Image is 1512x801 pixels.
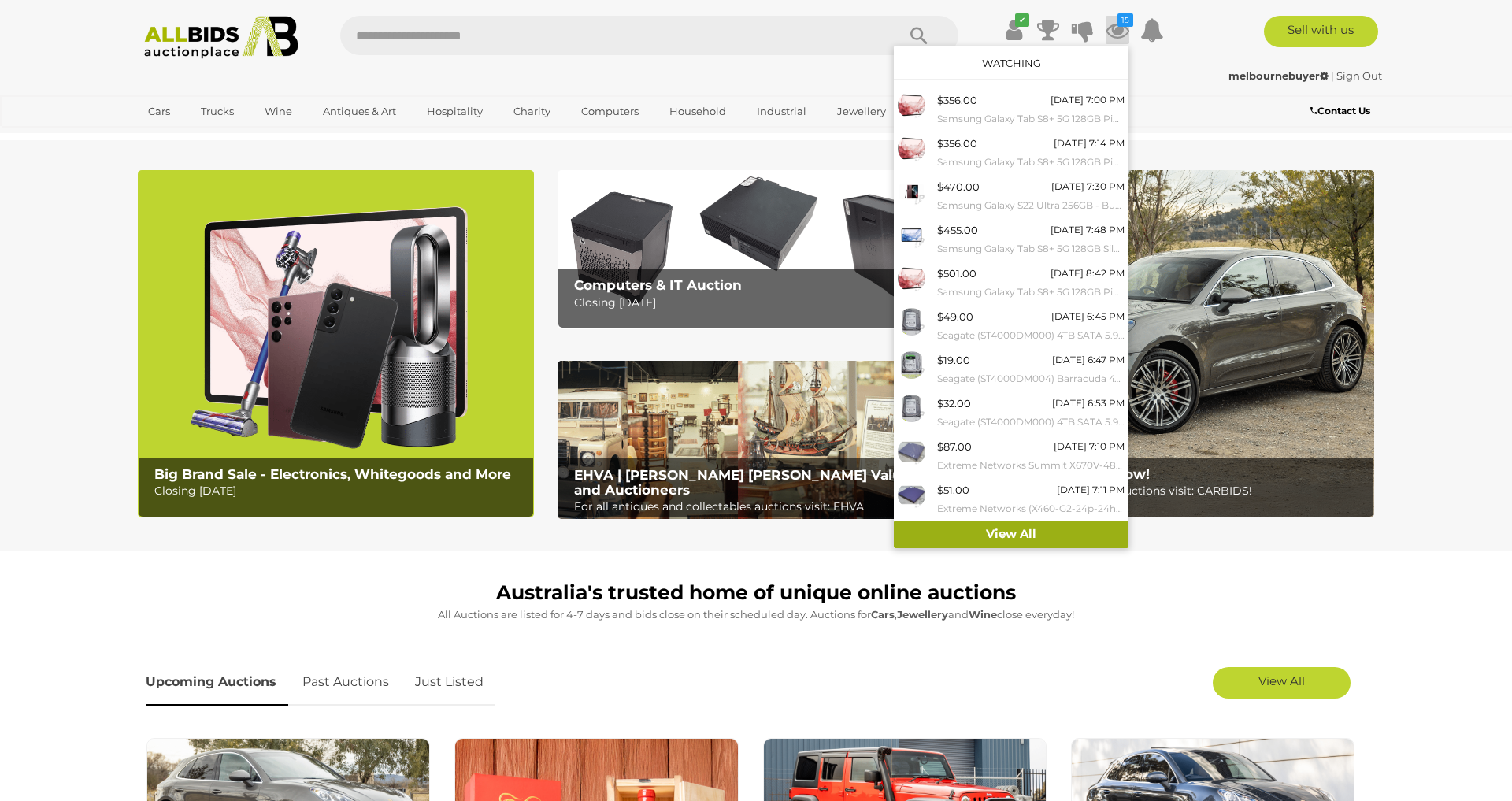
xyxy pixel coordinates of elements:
a: Past Auctions [291,659,401,706]
div: [DATE] 7:14 PM [1054,135,1125,152]
a: Sell with us [1264,16,1378,47]
span: | [1331,69,1334,82]
span: $501.00 [937,267,976,280]
p: For all car and vehicle auctions visit: CARBIDS! [995,481,1366,501]
small: Extreme Networks (X460-G2-24p-24hp-10GE4) 48-Port Gigabit PoE+ Switch [937,500,1125,517]
strong: melbournebuyer [1228,69,1329,82]
img: CARBIDS Online Now! [978,170,1374,517]
a: $356.00 [DATE] 7:00 PM Samsung Galaxy Tab S8+ 5G 128GB Pink Gold - ORP $1,299 - Brand New [894,87,1128,131]
p: Closing [DATE] [154,481,525,501]
a: [GEOGRAPHIC_DATA] [138,124,270,150]
a: $470.00 [DATE] 7:30 PM Samsung Galaxy S22 Ultra 256GB - Burgundy - ORP: $1,949 - Brand New [894,174,1128,217]
span: $19.00 [937,354,970,366]
a: $356.00 [DATE] 7:14 PM Samsung Galaxy Tab S8+ 5G 128GB Pink Gold - ORP $1,299 - Brand New [894,131,1128,174]
b: Contact Us [1310,105,1370,117]
img: 53943-32a.jpeg [898,135,925,162]
img: 52544-147a.jpg [898,438,925,465]
a: Hospitality [417,98,493,124]
a: $49.00 [DATE] 6:45 PM Seagate (ST4000DM000) 4TB SATA 5.9K 3.5-Inch Hard Drive - Lot of Two [894,304,1128,347]
div: [DATE] 6:45 PM [1051,308,1125,325]
div: [DATE] 7:00 PM [1051,91,1125,109]
a: $501.00 [DATE] 8:42 PM Samsung Galaxy Tab S8+ 5G 128GB Pink Gold - ORP $1,299 - Brand New [894,261,1128,304]
small: Samsung Galaxy Tab S8+ 5G 128GB Pink Gold - ORP $1,299 - Brand New [937,110,1125,128]
img: 53943-28a.jpeg [898,91,925,119]
div: [DATE] 8:42 PM [1051,265,1125,282]
button: Search [880,16,958,55]
small: Extreme Networks Summit X670V-48t 48-Port PoE+ Switch [937,457,1125,474]
a: Industrial [747,98,817,124]
a: Wine [254,98,302,124]
a: melbournebuyer [1228,69,1331,82]
span: $32.00 [937,397,971,410]
span: $356.00 [937,137,977,150]
a: CARBIDS Online Now! CARBIDS Online Now! For all car and vehicle auctions visit: CARBIDS! [978,170,1374,517]
div: [DATE] 7:48 PM [1051,221,1125,239]
span: View All [1258,673,1305,688]
small: Samsung Galaxy Tab S8+ 5G 128GB Pink Gold - ORP $1,299 - Brand New [937,284,1125,301]
a: Antiques & Art [313,98,406,124]
a: Trucks [191,98,244,124]
img: EHVA | Evans Hastings Valuers and Auctioneers [558,361,954,520]
div: [DATE] 6:47 PM [1052,351,1125,369]
b: EHVA | [PERSON_NAME] [PERSON_NAME] Valuers and Auctioneers [574,467,923,498]
span: $49.00 [937,310,973,323]
a: Computers & IT Auction Computers & IT Auction Closing [DATE] [558,170,954,328]
a: Just Listed [403,659,495,706]
p: Closing [DATE] [574,293,945,313]
a: $32.00 [DATE] 6:53 PM Seagate (ST4000DM000) 4TB SATA 5.9K 3.5-Inch Hard Drive - Lot of Two [894,391,1128,434]
img: Computers & IT Auction [558,170,954,328]
small: Seagate (ST4000DM004) Barracuda 4TB SATA 5.4K 3.5-Inch Hard Drive [937,370,1125,388]
h1: Australia's trusted home of unique online auctions [146,582,1366,604]
a: EHVA | Evans Hastings Valuers and Auctioneers EHVA | [PERSON_NAME] [PERSON_NAME] Valuers and Auct... [558,361,954,520]
small: Samsung Galaxy Tab S8+ 5G 128GB Pink Gold - ORP $1,299 - Brand New [937,154,1125,171]
span: $455.00 [937,224,978,236]
a: Computers [571,98,649,124]
a: View All [894,521,1128,548]
img: Allbids.com.au [135,16,306,59]
small: Seagate (ST4000DM000) 4TB SATA 5.9K 3.5-Inch Hard Drive - Lot of Two [937,413,1125,431]
a: Contact Us [1310,102,1374,120]
a: Cars [138,98,180,124]
a: Sign Out [1336,69,1382,82]
a: $51.00 [DATE] 7:11 PM Extreme Networks (X460-G2-24p-24hp-10GE4) 48-Port Gigabit PoE+ Switch [894,477,1128,521]
img: 53574-120a.jpg [898,308,925,336]
small: Seagate (ST4000DM000) 4TB SATA 5.9K 3.5-Inch Hard Drive - Lot of Two [937,327,1125,344]
img: 53574-133a.jpg [898,395,925,422]
b: Computers & IT Auction [574,277,742,293]
img: Big Brand Sale - Electronics, Whitegoods and More [138,170,534,517]
a: Big Brand Sale - Electronics, Whitegoods and More Big Brand Sale - Electronics, Whitegoods and Mo... [138,170,534,517]
strong: Wine [969,608,997,621]
span: $51.00 [937,484,969,496]
p: All Auctions are listed for 4-7 days and bids close on their scheduled day. Auctions for , and cl... [146,606,1366,624]
div: [DATE] 7:10 PM [1054,438,1125,455]
i: ✔ [1015,13,1029,27]
i: 15 [1117,13,1133,27]
a: View All [1213,667,1351,699]
small: Samsung Galaxy Tab S8+ 5G 128GB Silver - ORP $1,299 - Brand New [937,240,1125,258]
img: 53943-35a.jpeg [898,221,925,249]
small: Samsung Galaxy S22 Ultra 256GB - Burgundy - ORP: $1,949 - Brand New [937,197,1125,214]
a: $19.00 [DATE] 6:47 PM Seagate (ST4000DM004) Barracuda 4TB SATA 5.4K 3.5-Inch Hard Drive [894,347,1128,391]
span: $470.00 [937,180,980,193]
a: 15 [1106,16,1129,44]
img: 53574-127a.jpg [898,351,925,379]
div: [DATE] 7:11 PM [1057,481,1125,499]
div: [DATE] 7:30 PM [1051,178,1125,195]
span: $356.00 [937,94,977,106]
img: 53943-9a.jpg [898,178,925,206]
b: Big Brand Sale - Electronics, Whitegoods and More [154,466,511,482]
a: Upcoming Auctions [146,659,288,706]
p: For all antiques and collectables auctions visit: EHVA [574,497,945,517]
a: $455.00 [DATE] 7:48 PM Samsung Galaxy Tab S8+ 5G 128GB Silver - ORP $1,299 - Brand New [894,217,1128,261]
a: Household [659,98,736,124]
a: Jewellery [827,98,896,124]
img: 52544-151a.jpg [898,481,925,509]
div: [DATE] 6:53 PM [1052,395,1125,412]
a: ✔ [1002,16,1025,44]
strong: Jewellery [897,608,948,621]
a: Charity [503,98,561,124]
span: $87.00 [937,440,972,453]
img: 53943-31a.jpeg [898,265,925,292]
strong: Cars [871,608,895,621]
a: Watching [982,57,1041,69]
